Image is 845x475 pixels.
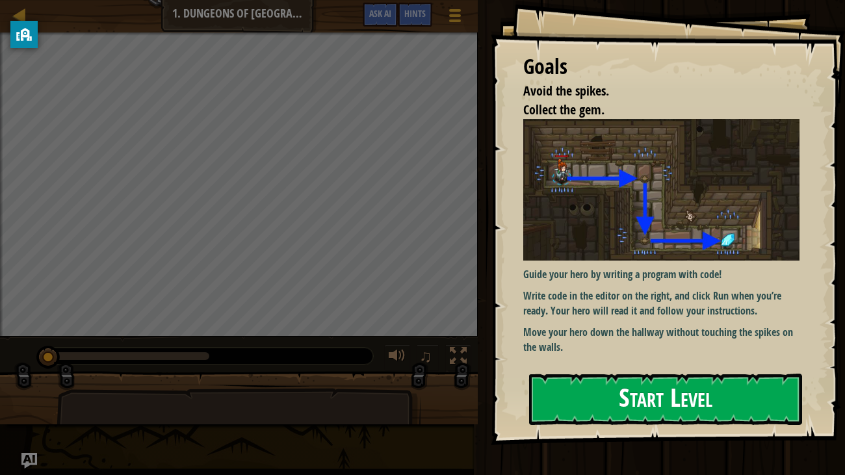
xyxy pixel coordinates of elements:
p: Move your hero down the hallway without touching the spikes on the walls. [523,325,800,355]
button: Toggle fullscreen [445,344,471,371]
img: Dungeons of kithgard [523,119,800,261]
button: Ask AI [21,453,37,469]
button: Start Level [529,374,803,425]
button: Ask AI [363,3,398,27]
span: Ask AI [369,7,391,19]
p: Write code in the editor on the right, and click Run when you’re ready. Your hero will read it an... [523,289,800,318]
span: Hints [404,7,426,19]
p: Guide your hero by writing a program with code! [523,267,800,282]
button: Show game menu [439,3,471,33]
span: Avoid the spikes. [523,82,609,99]
button: Adjust volume [384,344,410,371]
span: ♫ [419,346,432,366]
li: Collect the gem. [507,101,797,120]
span: Collect the gem. [523,101,604,118]
button: ♫ [417,344,439,371]
li: Avoid the spikes. [507,82,797,101]
div: Goals [523,52,800,82]
button: privacy banner [10,21,38,48]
